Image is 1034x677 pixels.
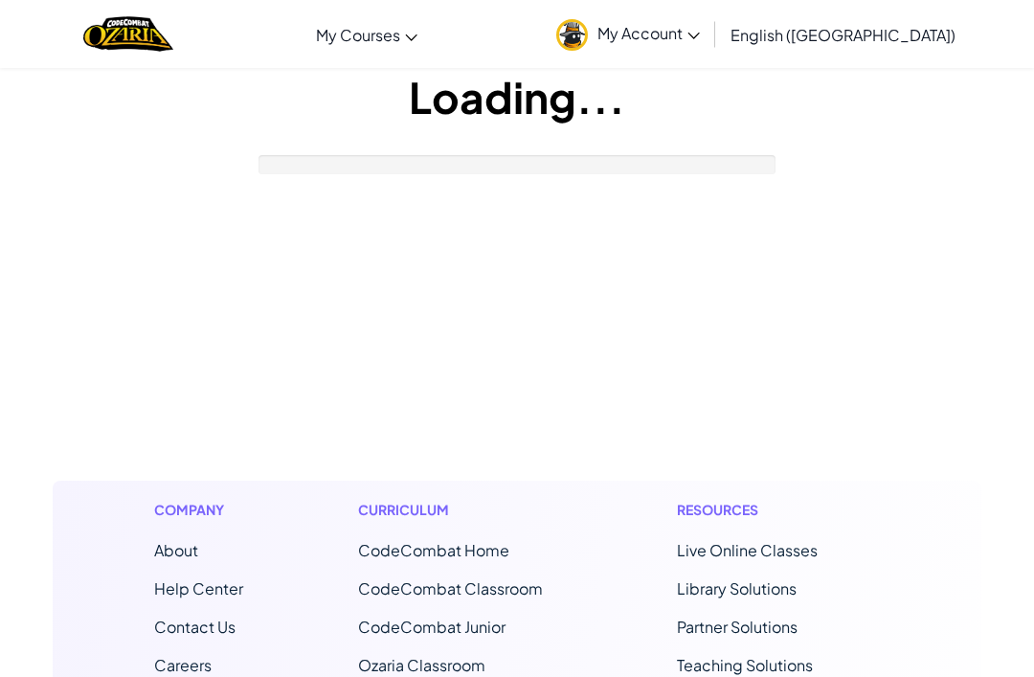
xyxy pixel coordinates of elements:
a: Careers [154,655,212,675]
img: Home [83,14,172,54]
a: Ozaria by CodeCombat logo [83,14,172,54]
h1: Curriculum [358,500,562,520]
a: Partner Solutions [677,617,798,637]
a: My Account [547,4,709,64]
a: My Courses [306,9,427,60]
a: Library Solutions [677,578,797,598]
a: English ([GEOGRAPHIC_DATA]) [721,9,965,60]
a: About [154,540,198,560]
h1: Company [154,500,243,520]
img: avatar [556,19,588,51]
span: My Courses [316,25,400,45]
a: Live Online Classes [677,540,818,560]
span: CodeCombat Home [358,540,509,560]
a: Ozaria Classroom [358,655,485,675]
span: English ([GEOGRAPHIC_DATA]) [731,25,955,45]
span: Contact Us [154,617,236,637]
a: Teaching Solutions [677,655,813,675]
span: My Account [597,23,700,43]
a: CodeCombat Classroom [358,578,543,598]
a: CodeCombat Junior [358,617,506,637]
a: Help Center [154,578,243,598]
h1: Resources [677,500,881,520]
